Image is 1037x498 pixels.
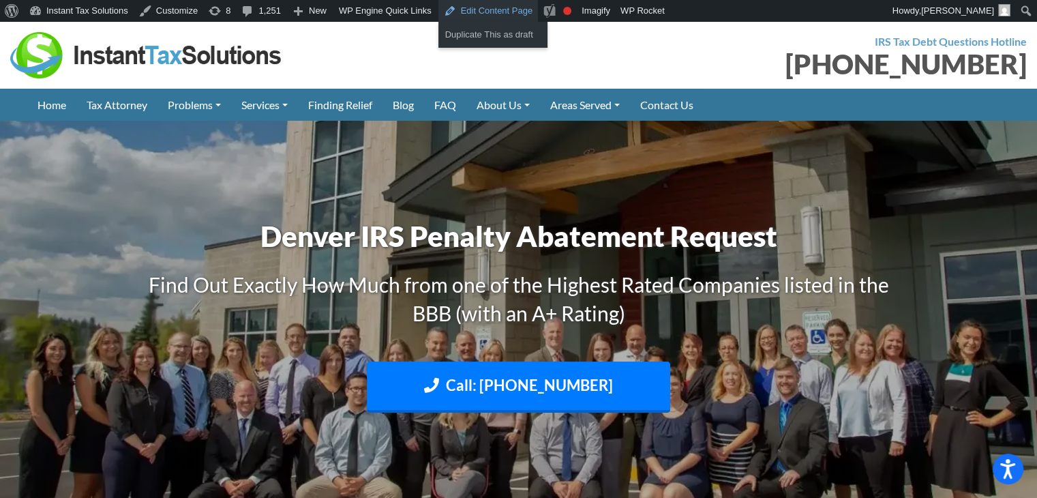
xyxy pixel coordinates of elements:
[298,89,382,121] a: Finding Relief
[231,89,298,121] a: Services
[630,89,704,121] a: Contact Us
[529,50,1027,78] div: [PHONE_NUMBER]
[140,270,897,327] h3: Find Out Exactly How Much from one of the Highest Rated Companies listed in the BBB (with an A+ R...
[921,5,994,16] span: [PERSON_NAME]
[382,89,424,121] a: Blog
[76,89,157,121] a: Tax Attorney
[466,89,540,121] a: About Us
[367,362,670,413] a: Call: [PHONE_NUMBER]
[10,32,283,78] img: Instant Tax Solutions Logo
[438,26,547,44] a: Duplicate This as draft
[27,89,76,121] a: Home
[563,7,571,15] div: Focus keyphrase not set
[875,35,1027,48] strong: IRS Tax Debt Questions Hotline
[157,89,231,121] a: Problems
[424,89,466,121] a: FAQ
[540,89,630,121] a: Areas Served
[140,216,897,257] h1: Denver IRS Penalty Abatement Request
[10,47,283,60] a: Instant Tax Solutions Logo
